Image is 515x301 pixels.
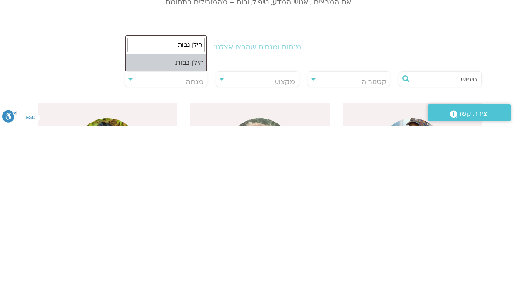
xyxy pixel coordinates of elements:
[186,252,203,262] span: מנחה
[111,160,404,184] p: אנו עושים כל מאמץ להביא לך את בכירי ובכירות המנחים בארץ. בכל תחום ותחום אנו מחפשים את המרצים , אנ...
[462,7,501,20] img: תודעה בריאה
[242,5,307,21] a: קורסים ופעילות
[13,219,502,227] h2: מנחות ומנחים שהרצו אצלנו:
[13,50,502,74] h2: מנחים ומנחות בתודעה בריאה
[202,5,236,21] a: עזרה
[412,247,477,262] input: חיפוש
[275,252,295,262] span: מקצוע
[361,252,386,262] span: קטגוריה
[372,5,426,21] a: לוח שידורים
[160,5,196,21] a: תמכו בנו
[126,230,207,247] li: הילן נבות
[313,5,366,21] a: ההקלטות שלי
[457,283,489,295] span: יצירת קשר
[428,280,511,297] a: יצירת קשר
